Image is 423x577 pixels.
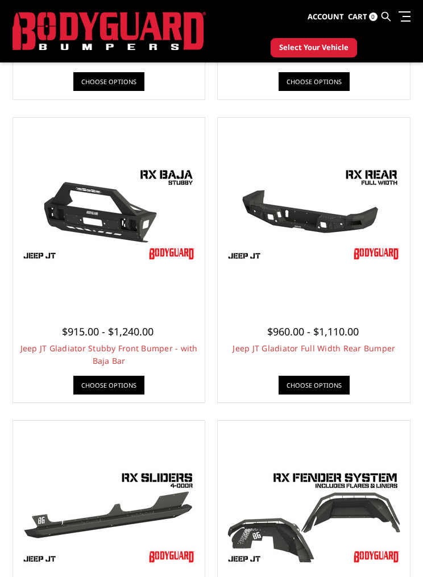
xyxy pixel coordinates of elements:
a: Account [308,2,344,32]
button: Select Your Vehicle [271,38,357,57]
span: 0 [369,13,378,21]
a: Jeep JT Gladiator Full Width Rear Bumper Jeep JT Gladiator Full Width Rear Bumper [221,121,407,307]
span: Cart [348,11,367,22]
a: Choose Options [73,376,144,395]
img: Jeep JT Gladiator Fender System (set) [223,466,405,568]
a: Jeep JT Gladiator Full Width Rear Bumper [233,343,395,354]
a: Jeep JT Gladiator Stubby Front Bumper - with Baja Bar Jeep JT Gladiator Stubby Front Bumper - wit... [16,121,202,307]
img: Jeep JT Gladiator Stubby Front Bumper - with Baja Bar [18,163,200,265]
a: Jeep JT Gladiator Stubby Front Bumper - with Baja Bar [20,343,198,366]
img: Jeep JT Gladiator Sliders (pair) [18,466,200,568]
a: Choose Options [279,376,350,395]
a: Cart 0 [348,2,378,32]
img: BODYGUARD BUMPERS [13,12,206,50]
a: Choose Options [279,72,350,91]
span: $960.00 - $1,110.00 [267,325,359,338]
a: Choose Options [73,72,144,91]
span: Select Your Vehicle [279,42,349,53]
img: Jeep JT Gladiator Full Width Rear Bumper [223,163,405,265]
span: Account [308,11,344,22]
span: $915.00 - $1,240.00 [62,325,154,338]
